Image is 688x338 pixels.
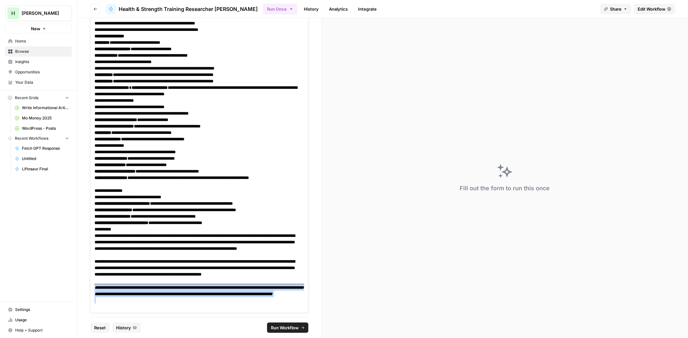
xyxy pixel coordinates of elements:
[12,143,72,154] a: Fetch GPT Response
[5,36,72,46] a: Home
[22,115,69,121] span: Mo Money 2025
[31,25,40,32] span: New
[5,77,72,88] a: Your Data
[5,46,72,57] a: Browse
[5,305,72,315] a: Settings
[15,307,69,313] span: Settings
[15,317,69,323] span: Usage
[94,324,106,331] span: Reset
[116,324,131,331] span: History
[5,93,72,103] button: Recent Grids
[90,323,110,333] button: Reset
[5,315,72,325] a: Usage
[15,327,69,333] span: Help + Support
[263,4,297,14] button: Run Once
[22,10,61,16] span: [PERSON_NAME]
[300,4,323,14] a: History
[12,113,72,123] a: Mo Money 2025
[267,323,308,333] button: Run Workflow
[15,49,69,54] span: Browse
[15,59,69,65] span: Insights
[22,105,69,111] span: Write Informational Article
[460,184,550,193] div: Fill out the form to run this once
[5,24,72,33] button: New
[15,80,69,85] span: Your Data
[600,4,631,14] button: Share
[119,5,258,13] span: Health & Strength Training Researcher [PERSON_NAME]
[5,5,72,21] button: Workspace: Hasbrook
[22,126,69,131] span: WordPress - Posts
[5,134,72,143] button: Recent Workflows
[325,4,352,14] a: Analytics
[271,324,299,331] span: Run Workflow
[22,146,69,151] span: Fetch GPT Response
[15,136,48,141] span: Recent Workflows
[5,67,72,77] a: Opportunities
[634,4,675,14] a: Edit Workflow
[11,9,15,17] span: H
[12,164,72,174] a: Liftosaur Final
[5,57,72,67] a: Insights
[5,325,72,335] button: Help + Support
[12,103,72,113] a: Write Informational Article
[12,123,72,134] a: WordPress - Posts
[610,6,622,12] span: Share
[22,156,69,162] span: Untitled
[15,69,69,75] span: Opportunities
[106,4,258,14] a: Health & Strength Training Researcher [PERSON_NAME]
[15,38,69,44] span: Home
[354,4,381,14] a: Integrate
[15,95,38,101] span: Recent Grids
[112,323,141,333] button: History
[638,6,665,12] span: Edit Workflow
[12,154,72,164] a: Untitled
[22,166,69,172] span: Liftosaur Final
